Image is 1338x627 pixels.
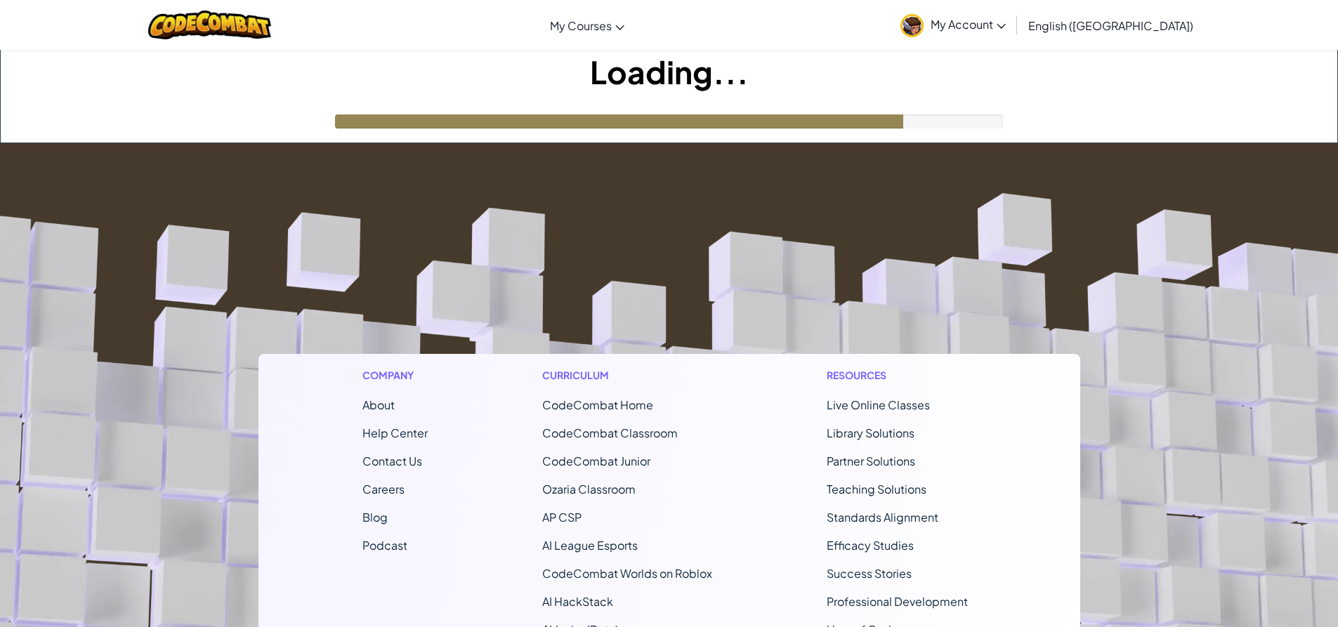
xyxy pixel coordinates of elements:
[550,18,612,33] span: My Courses
[362,538,407,553] a: Podcast
[542,454,650,468] a: CodeCombat Junior
[827,566,912,581] a: Success Stories
[542,566,712,581] a: CodeCombat Worlds on Roblox
[827,482,926,496] a: Teaching Solutions
[542,510,582,524] a: AP CSP
[827,425,914,440] a: Library Solutions
[542,594,613,609] a: AI HackStack
[362,482,405,496] a: Careers
[900,14,924,37] img: avatar
[1028,18,1193,33] span: English ([GEOGRAPHIC_DATA])
[543,6,631,44] a: My Courses
[827,368,976,383] h1: Resources
[542,482,636,496] a: Ozaria Classroom
[1021,6,1200,44] a: English ([GEOGRAPHIC_DATA])
[931,17,1006,32] span: My Account
[362,510,388,524] a: Blog
[893,3,1013,47] a: My Account
[827,594,968,609] a: Professional Development
[362,397,395,412] a: About
[362,425,428,440] a: Help Center
[542,425,678,440] a: CodeCombat Classroom
[542,538,638,553] a: AI League Esports
[827,538,914,553] a: Efficacy Studies
[827,397,930,412] a: Live Online Classes
[542,397,653,412] span: CodeCombat Home
[148,11,271,39] img: CodeCombat logo
[362,454,422,468] span: Contact Us
[827,510,938,524] a: Standards Alignment
[827,454,915,468] a: Partner Solutions
[1,50,1337,93] h1: Loading...
[542,368,712,383] h1: Curriculum
[362,368,428,383] h1: Company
